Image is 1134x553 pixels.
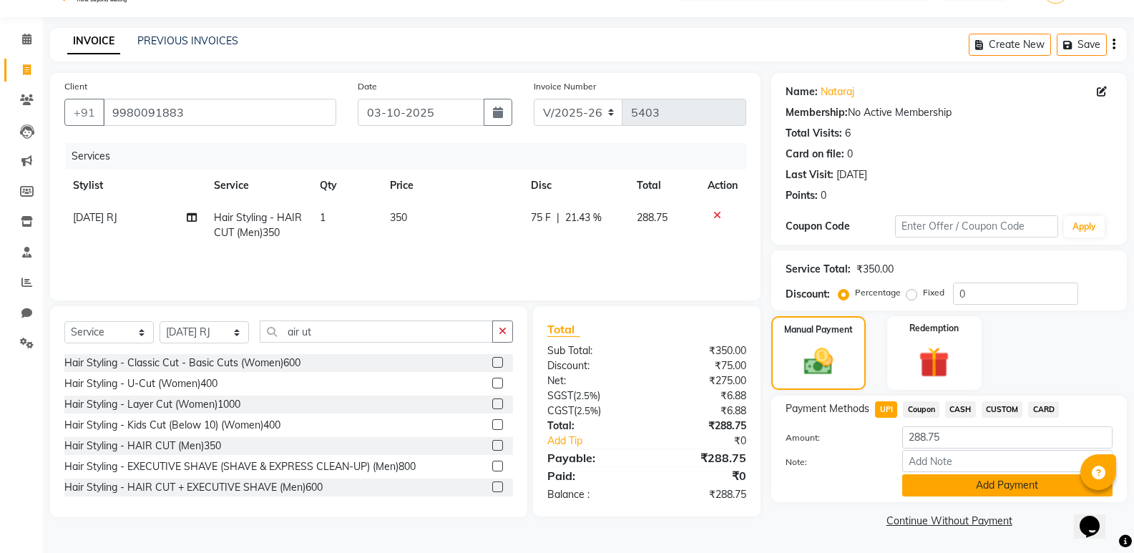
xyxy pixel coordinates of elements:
button: Save [1057,34,1107,56]
img: _gift.svg [909,343,959,381]
div: ₹6.88 [647,388,757,403]
label: Percentage [855,286,901,299]
label: Manual Payment [784,323,853,336]
span: Hair Styling - HAIR CUT (Men)350 [214,211,302,239]
span: 21.43 % [565,210,602,225]
button: Create New [969,34,1051,56]
iframe: chat widget [1074,496,1120,539]
div: ₹288.75 [647,449,757,466]
label: Invoice Number [534,80,596,93]
div: Card on file: [786,147,844,162]
div: Hair Styling - EXECUTIVE SHAVE (SHAVE & EXPRESS CLEAN-UP) (Men)800 [64,459,416,474]
label: Fixed [923,286,944,299]
button: Apply [1064,216,1105,238]
th: Service [205,170,311,202]
button: Add Payment [902,474,1113,496]
span: Total [547,322,580,337]
div: Points: [786,188,818,203]
div: ₹288.75 [647,487,757,502]
a: INVOICE [67,29,120,54]
div: No Active Membership [786,105,1113,120]
input: Search by Name/Mobile/Email/Code [103,99,336,126]
span: 288.75 [637,211,668,224]
div: Service Total: [786,262,851,277]
label: Date [358,80,377,93]
a: Add Tip [537,434,665,449]
div: 0 [821,188,826,203]
div: 0 [847,147,853,162]
div: Sub Total: [537,343,647,358]
div: Services [66,143,757,170]
input: Enter Offer / Coupon Code [895,215,1058,238]
div: Hair Styling - HAIR CUT + EXECUTIVE SHAVE (Men)600 [64,480,323,495]
span: CGST [547,404,574,417]
input: Add Note [902,450,1113,472]
span: Coupon [903,401,939,418]
div: Hair Styling - HAIR CUT (Men)350 [64,439,221,454]
div: Hair Styling - Layer Cut (Women)1000 [64,397,240,412]
div: Hair Styling - U-Cut (Women)400 [64,376,217,391]
div: Total: [537,419,647,434]
div: Hair Styling - Kids Cut (Below 10) (Women)400 [64,418,280,433]
th: Total [628,170,699,202]
span: Payment Methods [786,401,869,416]
span: [DATE] RJ [73,211,117,224]
div: ₹0 [647,467,757,484]
a: PREVIOUS INVOICES [137,34,238,47]
a: Nataraj [821,84,854,99]
div: [DATE] [836,167,867,182]
div: Name: [786,84,818,99]
div: ₹0 [665,434,757,449]
span: SGST [547,389,573,402]
input: Amount [902,426,1113,449]
label: Note: [775,456,891,469]
span: 350 [390,211,407,224]
label: Amount: [775,431,891,444]
span: 2.5% [576,390,597,401]
div: ( ) [537,388,647,403]
div: Membership: [786,105,848,120]
label: Client [64,80,87,93]
button: +91 [64,99,104,126]
img: _cash.svg [795,345,842,378]
div: ₹288.75 [647,419,757,434]
div: Payable: [537,449,647,466]
span: 2.5% [577,405,598,416]
span: 75 F [531,210,551,225]
th: Action [699,170,746,202]
div: Net: [537,373,647,388]
div: Total Visits: [786,126,842,141]
div: ( ) [537,403,647,419]
div: ₹75.00 [647,358,757,373]
span: CARD [1028,401,1059,418]
th: Disc [522,170,629,202]
div: Coupon Code [786,219,894,234]
span: CASH [945,401,976,418]
label: Redemption [909,322,959,335]
div: Discount: [786,287,830,302]
span: 1 [320,211,326,224]
div: ₹350.00 [856,262,894,277]
div: Paid: [537,467,647,484]
div: Balance : [537,487,647,502]
div: ₹350.00 [647,343,757,358]
th: Price [381,170,522,202]
input: Search or Scan [260,320,493,343]
th: Qty [311,170,382,202]
div: Discount: [537,358,647,373]
div: 6 [845,126,851,141]
span: | [557,210,559,225]
div: ₹275.00 [647,373,757,388]
div: Hair Styling - Classic Cut - Basic Cuts (Women)600 [64,356,300,371]
span: CUSTOM [982,401,1023,418]
span: UPI [875,401,897,418]
div: ₹6.88 [647,403,757,419]
th: Stylist [64,170,205,202]
div: Last Visit: [786,167,834,182]
a: Continue Without Payment [774,514,1124,529]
